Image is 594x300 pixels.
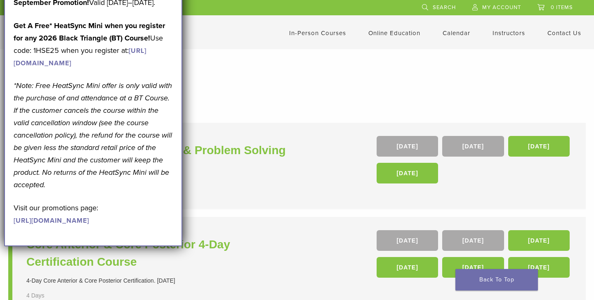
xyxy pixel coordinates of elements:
p: Visit our promotions page: [14,202,173,226]
strong: Get A Free* HeatSync Mini when you register for any 2026 Black Triangle (BT) Course! [14,21,165,43]
a: [DATE] [377,163,438,183]
a: [URL][DOMAIN_NAME] [14,47,146,67]
div: 4 Days [26,291,67,300]
a: [DATE] [508,136,570,157]
a: Online Education [368,29,420,37]
a: [DATE] [442,257,504,278]
a: [DATE] [508,230,570,251]
a: Back To Top [455,269,538,290]
span: Search [433,4,456,11]
a: Core Anterior & Core Posterior 4-Day Certification Course [26,236,299,271]
div: , , , , , [377,230,572,282]
span: My Account [482,4,521,11]
p: Use code: 1HSE25 when you register at: [14,19,173,69]
div: , , , [377,136,572,188]
em: *Note: Free HeatSync Mini offer is only valid with the purchase of and attendance at a BT Course.... [14,81,172,189]
a: [DATE] [508,257,570,278]
a: [DATE] [377,136,438,157]
a: In-Person Courses [289,29,346,37]
div: 4-Day Core Anterior & Core Posterior Certification. [DATE] [26,276,299,285]
a: [DATE] [377,257,438,278]
a: Calendar [443,29,470,37]
a: [DATE] [442,230,504,251]
a: [URL][DOMAIN_NAME] [14,217,89,225]
a: [DATE] [377,230,438,251]
h1: In-Person Courses [16,76,577,92]
a: Contact Us [547,29,581,37]
a: [DATE] [442,136,504,157]
a: Instructors [493,29,525,37]
span: 0 items [551,4,573,11]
